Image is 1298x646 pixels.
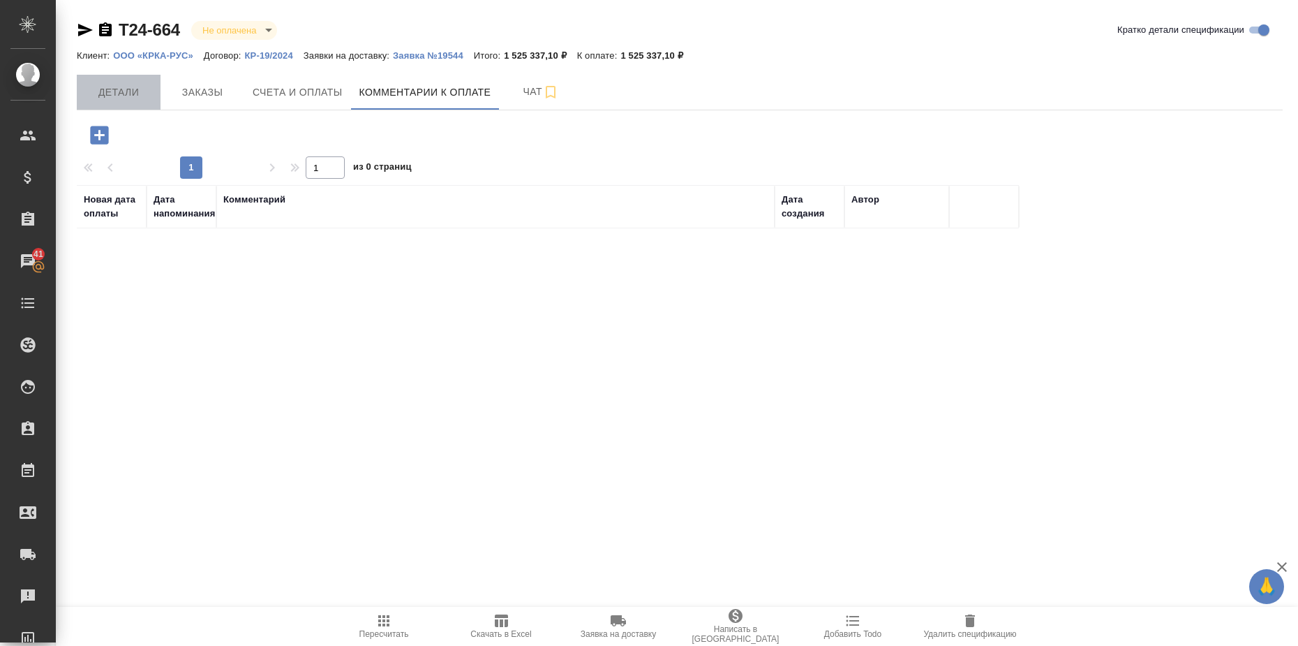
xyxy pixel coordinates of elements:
[198,24,260,36] button: Не оплачена
[245,49,304,61] a: КР-19/2024
[223,193,285,207] div: Комментарий
[80,121,119,149] button: Добавить комментарий
[474,50,504,61] p: Итого:
[577,50,621,61] p: К оплате:
[77,22,94,38] button: Скопировать ссылку для ЯМессенджера
[504,50,576,61] p: 1 525 337,10 ₽
[782,193,837,221] div: Дата создания
[393,50,474,61] p: Заявка №19544
[154,193,215,221] div: Дата напоминания
[245,50,304,61] p: КР-19/2024
[359,84,491,101] span: Комментарии к оплате
[353,159,412,179] span: из 0 страниц
[191,21,277,40] div: Не оплачена
[84,193,140,221] div: Новая дата оплаты
[85,84,152,101] span: Детали
[77,50,113,61] p: Клиент:
[1255,572,1278,601] span: 🙏
[507,83,574,101] span: Чат
[1249,569,1284,604] button: 🙏
[620,50,693,61] p: 1 525 337,10 ₽
[169,84,236,101] span: Заказы
[3,244,52,279] a: 41
[119,20,180,39] a: T24-664
[1117,23,1244,37] span: Кратко детали спецификации
[304,50,393,61] p: Заявки на доставку:
[113,49,204,61] a: ООО «КРКА-РУС»
[25,247,52,261] span: 41
[113,50,204,61] p: ООО «КРКА-РУС»
[97,22,114,38] button: Скопировать ссылку
[851,193,879,207] div: Автор
[204,50,245,61] p: Договор:
[253,84,343,101] span: Счета и оплаты
[393,49,474,63] button: Заявка №19544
